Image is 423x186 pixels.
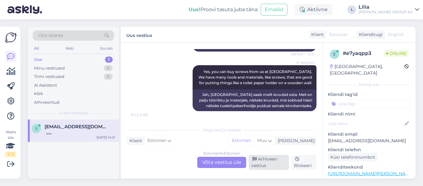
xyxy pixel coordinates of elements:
[34,91,43,97] div: Kõik
[328,147,411,153] p: Kliendi telefon
[104,65,113,71] div: 0
[229,136,254,145] div: Estonian
[328,111,411,117] p: Kliendi nimi
[328,138,411,144] p: [EMAIL_ADDRESS][DOMAIN_NAME]
[127,111,316,118] div: Kirjutab
[34,57,42,63] div: Uus
[275,138,315,144] div: [PERSON_NAME]
[5,129,16,157] div: Vaata siia
[291,155,316,170] div: Blokeeri
[328,153,378,161] div: Küsi telefoninumbrit
[33,44,40,52] div: All
[5,32,17,43] img: Askly Logo
[126,30,152,39] label: Uus vestlus
[99,44,114,52] div: Socials
[45,124,109,129] span: silver.sillard@gmail.com
[328,164,411,170] p: Klienditeekond
[59,110,88,116] span: Uued vestlused
[356,31,383,38] div: Klienditugi
[97,135,115,140] div: [DATE] 14:21
[291,60,315,65] span: AI Assistent
[359,5,419,15] a: Lilia[PERSON_NAME] GROUP AS
[343,50,384,57] div: # e7yaqpp3
[359,5,412,10] div: Lilia
[34,74,64,80] div: Tiimi vestlused
[147,137,166,144] span: Estonian
[38,32,63,39] span: Otsi kliente
[309,31,324,38] div: Klient
[105,57,113,63] div: 1
[328,99,411,108] input: Lisa tag
[291,52,315,57] span: Nähtud ✓ 14:21
[104,74,113,80] div: 0
[193,89,316,111] div: Jah, [GEOGRAPHIC_DATA] saab meilt kruvisid osta. Meil ​​on palju tööriistu ja materjale, näiteks ...
[127,127,316,133] div: Valige keel ja vastake
[328,120,403,127] input: Lisa nimi
[328,171,413,176] a: [URL][DOMAIN_NAME][PERSON_NAME]
[328,131,411,138] p: Kliendi email
[333,52,336,57] span: e
[347,5,356,14] div: L
[328,82,411,88] div: Kliendi info
[330,63,404,76] div: [GEOGRAPHIC_DATA], [GEOGRAPHIC_DATA]
[249,155,289,170] div: Arhiveeri vestlus
[203,151,240,156] div: Estonian to Estonian
[257,138,267,143] span: Muu
[34,65,65,71] div: Minu vestlused
[64,44,75,52] div: Web
[359,10,412,15] div: [PERSON_NAME] GROUP AS
[329,31,348,38] span: Estonian
[197,157,246,168] div: Võta vestlus üle
[198,69,313,85] span: Yes, you can buy screws from us at [GEOGRAPHIC_DATA]. We have many tools and materials, like scre...
[384,50,409,57] span: Online
[34,82,57,88] div: AI Assistent
[261,4,287,16] button: Emailid
[189,7,200,12] b: Uus!
[189,6,258,13] div: Proovi tasuta juba täna:
[5,152,16,157] div: 2 / 3
[295,4,333,15] div: Aktiivne
[35,126,37,131] span: s
[127,138,142,144] div: Klient
[328,91,411,98] p: Kliendi tag'id
[388,31,404,38] span: English
[34,99,59,106] div: Arhiveeritud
